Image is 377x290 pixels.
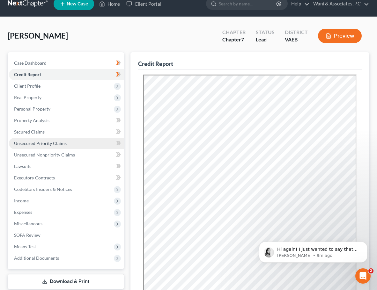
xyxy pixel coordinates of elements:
[14,95,41,100] span: Real Property
[14,175,55,180] span: Executory Contracts
[14,83,41,89] span: Client Profile
[14,163,31,169] span: Lawsuits
[222,36,246,43] div: Chapter
[14,186,72,192] span: Codebtors Insiders & Notices
[256,36,275,43] div: Lead
[14,221,42,226] span: Miscellaneous
[14,118,49,123] span: Property Analysis
[14,141,67,146] span: Unsecured Priority Claims
[8,31,68,40] span: [PERSON_NAME]
[14,209,32,215] span: Expenses
[9,57,124,69] a: Case Dashboard
[14,255,59,261] span: Additional Documents
[249,228,377,273] iframe: Intercom notifications message
[318,29,362,43] button: Preview
[14,129,45,134] span: Secured Claims
[8,274,124,289] a: Download & Print
[14,152,75,157] span: Unsecured Nonpriority Claims
[14,72,41,77] span: Credit Report
[256,29,275,36] div: Status
[14,198,29,203] span: Income
[355,268,371,284] iframe: Intercom live chat
[9,115,124,126] a: Property Analysis
[9,138,124,149] a: Unsecured Priority Claims
[14,106,50,112] span: Personal Property
[14,244,36,249] span: Means Test
[14,60,47,66] span: Case Dashboard
[241,36,244,42] span: 7
[9,69,124,80] a: Credit Report
[9,126,124,138] a: Secured Claims
[222,29,246,36] div: Chapter
[9,149,124,161] a: Unsecured Nonpriority Claims
[67,2,88,6] span: New Case
[9,161,124,172] a: Lawsuits
[368,268,373,273] span: 2
[9,229,124,241] a: SOFA Review
[138,60,173,68] div: Credit Report
[9,172,124,184] a: Executory Contracts
[285,29,308,36] div: District
[14,232,41,238] span: SOFA Review
[285,36,308,43] div: VAEB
